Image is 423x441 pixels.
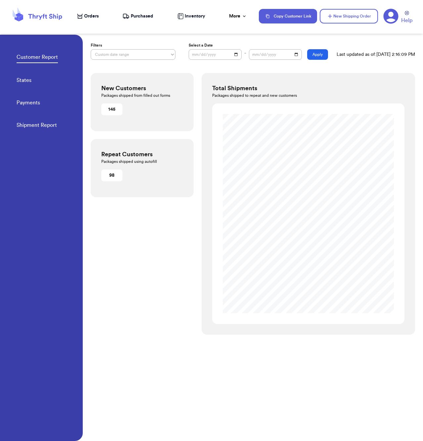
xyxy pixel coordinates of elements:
[307,49,328,60] button: Apply
[131,13,153,19] span: Purchased
[259,9,317,23] button: Copy Customer Link
[101,84,183,93] h3: New Customers
[101,150,183,159] h3: Repeat Customers
[101,93,183,98] p: Packages shipped from filled out forms
[104,106,120,113] div: 145
[189,43,328,48] label: Select a Date
[17,53,58,63] a: Customer Report
[337,51,415,58] p: Last updated as of: [DATE] 2:16:09 PM
[91,43,175,48] label: Filters
[177,13,205,19] a: Inventory
[320,9,378,23] button: New Shipping Order
[122,13,153,19] a: Purchased
[401,11,412,24] a: Help
[401,17,412,24] span: Help
[77,13,99,19] a: Orders
[212,93,404,98] p: Packages shipped to repeat and new customers
[244,49,246,60] span: -
[101,159,183,164] p: Packages shipped using autofill
[212,84,404,93] h3: Total Shipments
[17,99,40,108] a: Payments
[185,13,205,19] span: Inventory
[84,13,99,19] span: Orders
[104,172,120,179] div: 98
[17,121,57,130] a: Shipment Report
[229,13,247,19] div: More
[17,76,31,86] a: States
